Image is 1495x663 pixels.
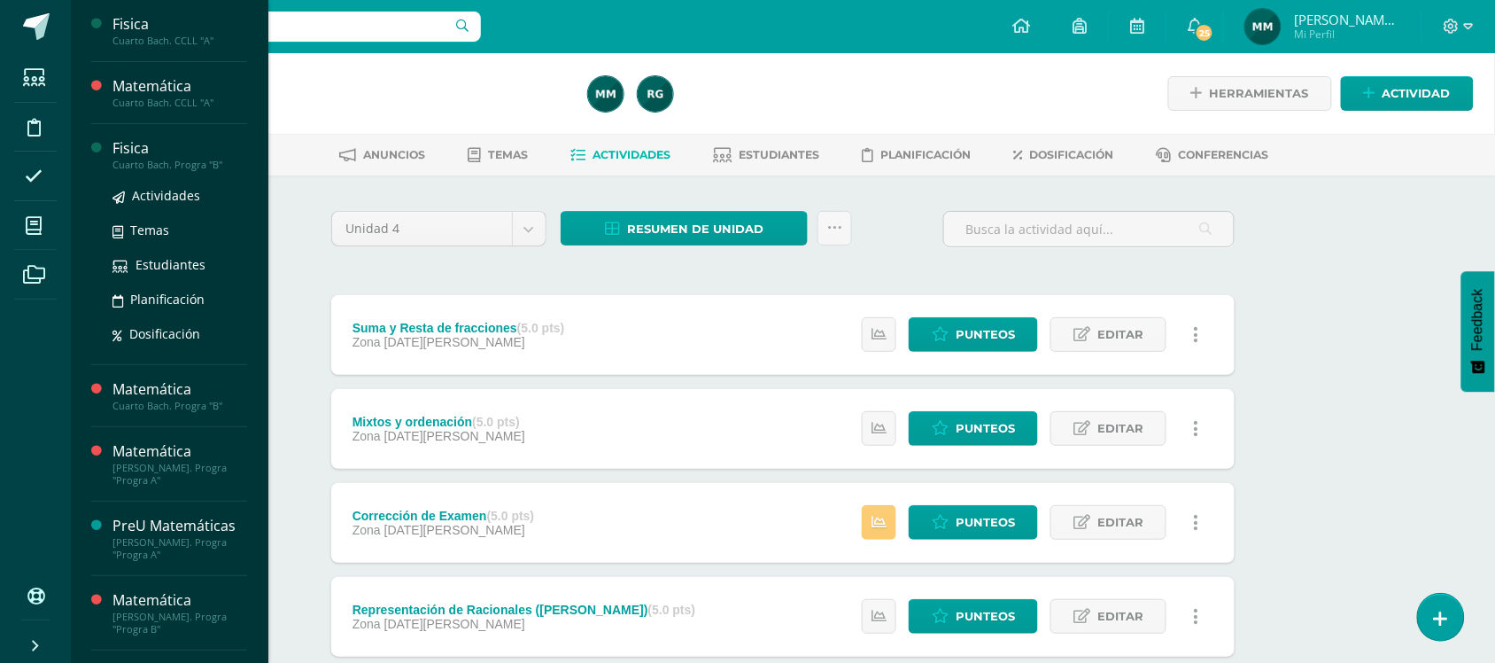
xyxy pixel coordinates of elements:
strong: (5.0 pts) [517,321,565,335]
span: Zona [352,429,381,443]
span: [PERSON_NAME] de [PERSON_NAME] [1294,11,1400,28]
div: PreU Matemáticas [112,516,247,536]
span: Temas [489,148,529,161]
strong: (5.0 pts) [472,415,520,429]
img: 1eb62c5f52af67772d86aeebb57c5bc6.png [588,76,624,112]
div: Corrección de Examen [352,509,534,523]
a: MatemáticaCuarto Bach. CCLL "A" [112,76,247,109]
input: Busca la actividad aquí... [944,212,1234,246]
span: Editar [1097,318,1143,351]
span: Actividades [132,187,200,204]
div: Representación de Racionales ([PERSON_NAME]) [352,603,695,617]
a: Herramientas [1168,76,1332,111]
a: PreU Matemáticas[PERSON_NAME]. Progra "Progra A" [112,516,247,561]
button: Feedback - Mostrar encuesta [1461,271,1495,392]
strong: (5.0 pts) [487,509,535,523]
a: Planificación [863,141,972,169]
span: Punteos [956,412,1015,445]
span: [DATE][PERSON_NAME] [384,617,525,631]
a: MatemáticaCuarto Bach. Progra "B" [112,379,247,412]
div: Cuarto Bach. CCLL 'A' [138,97,567,114]
span: Punteos [956,506,1015,539]
span: Zona [352,617,381,631]
span: Temas [130,222,169,238]
div: Matemática [112,379,247,400]
a: FisicaCuarto Bach. CCLL "A" [112,14,247,47]
div: [PERSON_NAME]. Progra "Progra A" [112,462,247,487]
img: 1eb62c5f52af67772d86aeebb57c5bc6.png [1245,9,1281,44]
a: Punteos [909,411,1038,446]
span: Herramientas [1210,77,1309,110]
span: 25 [1195,23,1214,43]
span: Punteos [956,600,1015,633]
a: Punteos [909,599,1038,634]
span: Mi Perfil [1294,27,1400,42]
span: Unidad 4 [345,212,499,246]
a: Conferencias [1157,141,1269,169]
strong: (5.0 pts) [648,603,696,617]
span: Anuncios [364,148,426,161]
div: [PERSON_NAME]. Progra "Progra A" [112,536,247,561]
span: Punteos [956,318,1015,351]
span: Estudiantes [740,148,820,161]
a: Matemática[PERSON_NAME]. Progra "Progra A" [112,441,247,487]
span: Resumen de unidad [627,213,763,246]
span: Editar [1097,506,1143,539]
a: Estudiantes [112,254,247,275]
div: Cuarto Bach. CCLL "A" [112,97,247,109]
a: FisicaCuarto Bach. Progra "B" [112,138,247,171]
span: Actividades [593,148,671,161]
a: Punteos [909,317,1038,352]
span: Feedback [1470,289,1486,351]
a: Estudiantes [714,141,820,169]
a: Temas [469,141,529,169]
span: [DATE][PERSON_NAME] [384,335,525,349]
a: Actividades [571,141,671,169]
a: Actividades [112,185,247,206]
span: Conferencias [1179,148,1269,161]
a: Punteos [909,505,1038,540]
input: Busca un usuario... [82,12,481,42]
span: Estudiantes [136,256,205,273]
div: Cuarto Bach. Progra "B" [112,159,247,171]
span: Dosificación [129,325,200,342]
a: Resumen de unidad [561,211,808,246]
div: Fisica [112,138,247,159]
span: Zona [352,523,381,537]
a: Temas [112,220,247,240]
a: Dosificación [112,324,247,344]
span: [DATE][PERSON_NAME] [384,429,525,443]
span: Planificación [881,148,972,161]
div: Mixtos y ordenación [352,415,525,429]
a: Matemática[PERSON_NAME]. Progra "Progra B" [112,590,247,636]
span: Planificación [130,291,205,308]
div: Matemática [112,441,247,462]
a: Planificación [112,289,247,309]
span: Dosificación [1030,148,1114,161]
div: [PERSON_NAME]. Progra "Progra B" [112,611,247,636]
span: Actividad [1383,77,1451,110]
div: Fisica [112,14,247,35]
div: Matemática [112,590,247,611]
a: Anuncios [340,141,426,169]
span: Zona [352,335,381,349]
div: Cuarto Bach. CCLL "A" [112,35,247,47]
a: Dosificación [1014,141,1114,169]
span: Editar [1097,412,1143,445]
span: [DATE][PERSON_NAME] [384,523,525,537]
h1: Matemática [138,73,567,97]
a: Actividad [1341,76,1474,111]
div: Suma y Resta de fracciones [352,321,565,335]
img: e044b199acd34bf570a575bac584e1d1.png [638,76,673,112]
span: Editar [1097,600,1143,633]
a: Unidad 4 [332,212,546,246]
div: Matemática [112,76,247,97]
div: Cuarto Bach. Progra "B" [112,400,247,412]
